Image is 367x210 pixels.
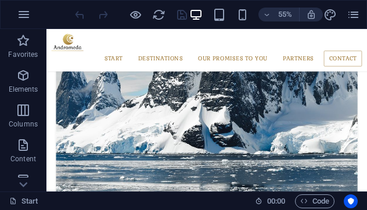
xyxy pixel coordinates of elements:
button: design [323,8,337,21]
button: Usercentrics [344,194,358,208]
h6: 55% [276,8,294,21]
span: Code [300,194,329,208]
span: : [275,197,277,205]
button: reload [152,8,165,21]
span: 00 00 [267,194,285,208]
p: Favorites [8,50,38,59]
p: Content [10,154,36,164]
button: pages [346,8,360,21]
button: Click here to leave preview mode and continue editing [128,8,142,21]
h6: Session time [255,194,286,208]
p: Columns [9,120,38,129]
p: Elements [9,85,38,94]
button: Code [295,194,334,208]
a: Click to cancel selection. Double-click to open Pages [9,194,38,208]
button: 55% [258,8,300,21]
i: Reload page [152,8,165,21]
